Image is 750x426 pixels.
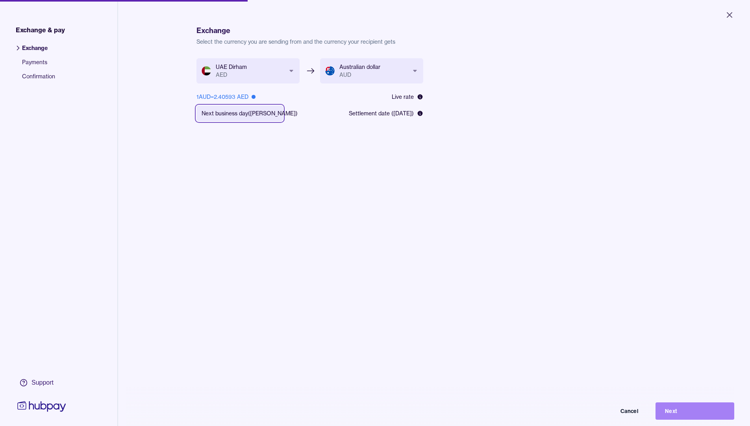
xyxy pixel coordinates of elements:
[196,25,672,36] h1: Exchange
[569,402,648,420] button: Cancel
[393,110,412,117] span: [DATE]
[31,378,54,387] div: Support
[22,72,55,87] span: Confirmation
[22,44,55,58] span: Exchange
[196,38,672,46] p: Select the currency you are sending from and the currency your recipient gets
[16,25,65,35] span: Exchange & pay
[656,402,734,420] button: Next
[22,58,55,72] span: Payments
[16,374,68,391] a: Support
[349,109,414,117] span: Settlement date ( )
[392,93,423,101] div: Live rate
[715,6,744,24] button: Close
[196,93,256,101] div: 1 AUD = 2.40593 AED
